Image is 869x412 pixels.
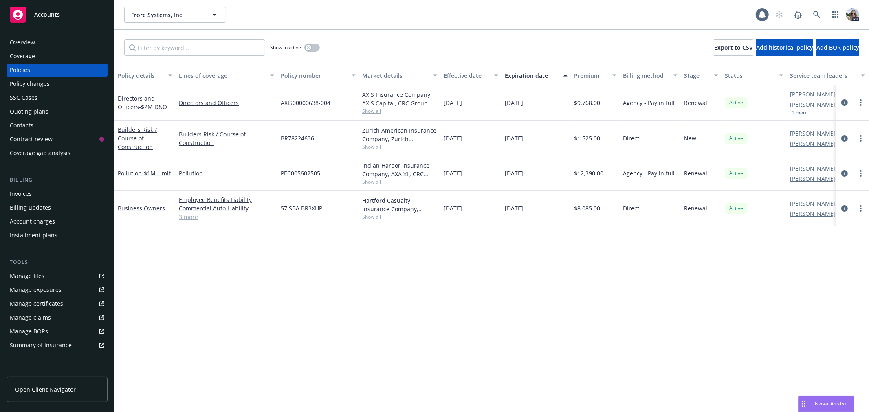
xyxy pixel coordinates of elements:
a: Quoting plans [7,105,108,118]
div: Manage certificates [10,297,63,310]
div: Contacts [10,119,33,132]
a: Manage certificates [7,297,108,310]
span: [DATE] [444,134,462,142]
div: Invoices [10,187,32,200]
a: Switch app [827,7,844,23]
a: Pollution [179,169,274,178]
div: AXIS Insurance Company, AXIS Capital, CRC Group [362,90,437,107]
a: Summary of insurance [7,339,108,352]
span: [DATE] [444,204,462,213]
a: [PERSON_NAME] [790,139,836,148]
div: Manage BORs [10,325,48,338]
div: Zurich American Insurance Company, Zurich Insurance Group, [GEOGRAPHIC_DATA] Assure/[GEOGRAPHIC_D... [362,126,437,143]
a: Contract review [7,133,108,146]
div: Stage [684,71,709,80]
button: Add historical policy [756,39,813,56]
a: circleInformation [840,134,849,143]
span: [DATE] [505,169,523,178]
a: Policy changes [7,77,108,90]
span: $9,768.00 [574,99,600,107]
button: Policy number [277,66,359,85]
a: Invoices [7,187,108,200]
span: Show all [362,178,437,185]
div: Coverage [10,50,35,63]
button: Premium [571,66,620,85]
a: [PERSON_NAME] [790,100,836,109]
a: Builders Risk / Course of Construction [118,126,157,151]
a: Commercial Auto Liability [179,204,274,213]
span: Renewal [684,204,707,213]
span: Renewal [684,99,707,107]
a: more [856,98,866,107]
span: New [684,134,696,142]
span: [DATE] [444,99,462,107]
button: Export to CSV [714,39,753,56]
div: Market details [362,71,428,80]
a: Overview [7,36,108,49]
button: Service team leaders [787,66,868,85]
div: Hartford Casualty Insurance Company, Hartford Insurance Group [362,196,437,213]
a: [PERSON_NAME] [790,164,836,173]
div: Expiration date [505,71,559,80]
a: Search [809,7,825,23]
span: Add historical policy [756,44,813,51]
a: Report a Bug [790,7,806,23]
span: Agency - Pay in full [623,169,675,178]
a: Manage claims [7,311,108,324]
a: circleInformation [840,98,849,107]
div: Premium [574,71,607,80]
a: Installment plans [7,229,108,242]
a: [PERSON_NAME] [790,209,836,218]
a: Manage BORs [7,325,108,338]
div: Indian Harbor Insurance Company, AXA XL, CRC Group [362,161,437,178]
span: AXIS00000638-004 [281,99,330,107]
span: Frore Systems, Inc. [131,11,202,19]
div: Policy changes [10,77,50,90]
span: Show all [362,143,437,150]
button: Market details [359,66,440,85]
button: Effective date [440,66,502,85]
a: [PERSON_NAME] [790,174,836,183]
span: Export to CSV [714,44,753,51]
div: Status [725,71,774,80]
div: Service team leaders [790,71,856,80]
div: Manage claims [10,311,51,324]
a: more [856,169,866,178]
span: BR78224636 [281,134,314,142]
a: Directors and Officers [179,99,274,107]
div: Drag to move [799,396,809,412]
span: [DATE] [505,204,523,213]
div: Effective date [444,71,489,80]
span: PEC005602505 [281,169,320,178]
div: Contract review [10,133,53,146]
input: Filter by keyword... [124,39,265,56]
span: Show all [362,213,437,220]
button: Billing method [620,66,681,85]
div: Manage files [10,270,44,283]
span: Active [728,170,744,177]
button: Expiration date [502,66,571,85]
a: more [856,204,866,213]
span: Manage exposures [7,283,108,296]
a: Policies [7,64,108,77]
button: Add BOR policy [816,39,859,56]
span: Add BOR policy [816,44,859,51]
span: - $1M Limit [142,169,171,177]
span: Nova Assist [815,400,847,407]
span: Open Client Navigator [15,385,76,394]
button: Status [722,66,787,85]
button: Nova Assist [798,396,854,412]
div: Summary of insurance [10,339,72,352]
span: Active [728,135,744,142]
span: $1,525.00 [574,134,600,142]
button: Stage [681,66,722,85]
div: Overview [10,36,35,49]
div: Policy number [281,71,347,80]
div: Policy details [118,71,163,80]
span: Show inactive [270,44,301,51]
div: Tools [7,258,108,266]
span: Show all [362,107,437,114]
a: SSC Cases [7,91,108,104]
a: Account charges [7,215,108,228]
a: 3 more [179,213,274,221]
